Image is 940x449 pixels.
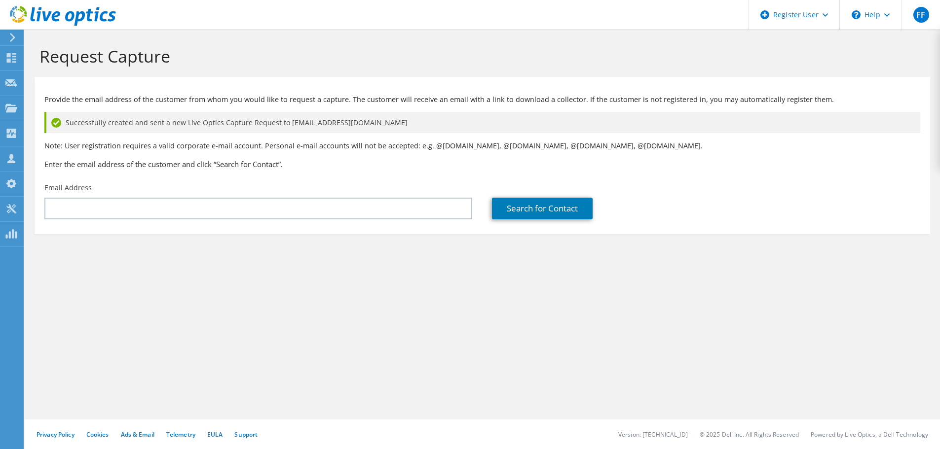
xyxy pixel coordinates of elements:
a: Ads & Email [121,430,154,439]
a: Privacy Policy [37,430,75,439]
a: Support [234,430,258,439]
li: © 2025 Dell Inc. All Rights Reserved [700,430,799,439]
span: FF [913,7,929,23]
svg: \n [852,10,861,19]
a: Telemetry [166,430,195,439]
a: Cookies [86,430,109,439]
span: Successfully created and sent a new Live Optics Capture Request to [EMAIL_ADDRESS][DOMAIN_NAME] [66,117,408,128]
h3: Enter the email address of the customer and click “Search for Contact”. [44,159,920,170]
label: Email Address [44,183,92,193]
a: Search for Contact [492,198,593,219]
p: Provide the email address of the customer from whom you would like to request a capture. The cust... [44,94,920,105]
a: EULA [207,430,223,439]
p: Note: User registration requires a valid corporate e-mail account. Personal e-mail accounts will ... [44,140,920,151]
h1: Request Capture [39,46,920,67]
li: Powered by Live Optics, a Dell Technology [811,430,928,439]
li: Version: [TECHNICAL_ID] [618,430,688,439]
